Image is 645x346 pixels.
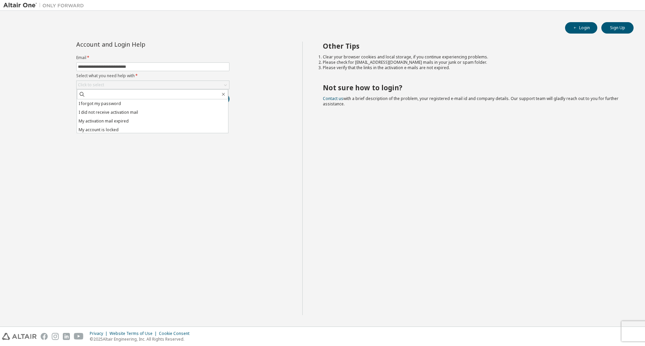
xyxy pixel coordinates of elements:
[52,333,59,340] img: instagram.svg
[76,55,229,60] label: Email
[110,331,159,336] div: Website Terms of Use
[90,331,110,336] div: Privacy
[3,2,87,9] img: Altair One
[323,65,622,70] li: Please verify that the links in the activation e-mails are not expired.
[323,54,622,60] li: Clear your browser cookies and local storage, if you continue experiencing problems.
[323,96,343,101] a: Contact us
[77,99,228,108] li: I forgot my password
[76,73,229,79] label: Select what you need help with
[77,81,229,89] div: Click to select
[41,333,48,340] img: facebook.svg
[76,42,199,47] div: Account and Login Help
[323,83,622,92] h2: Not sure how to login?
[90,336,193,342] p: © 2025 Altair Engineering, Inc. All Rights Reserved.
[63,333,70,340] img: linkedin.svg
[2,333,37,340] img: altair_logo.svg
[565,22,597,34] button: Login
[159,331,193,336] div: Cookie Consent
[323,42,622,50] h2: Other Tips
[601,22,634,34] button: Sign Up
[323,60,622,65] li: Please check for [EMAIL_ADDRESS][DOMAIN_NAME] mails in your junk or spam folder.
[78,82,104,88] div: Click to select
[74,333,84,340] img: youtube.svg
[323,96,618,107] span: with a brief description of the problem, your registered e-mail id and company details. Our suppo...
